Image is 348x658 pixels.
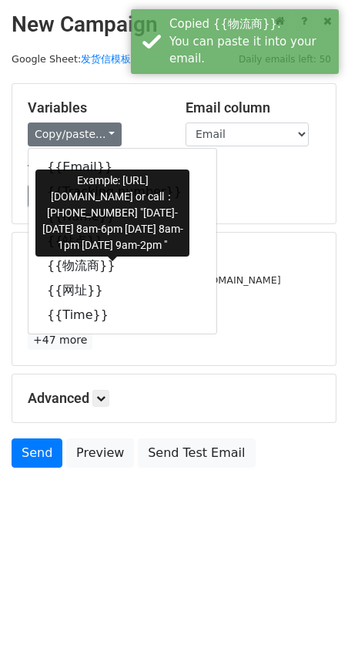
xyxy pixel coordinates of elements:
[28,278,216,303] a: {{网址}}
[35,170,189,257] div: Example: [URL][DOMAIN_NAME] or call：[PHONE_NUMBER] "[DATE]-[DATE] 8am-6pm [DATE] 8am-1pm [DATE] 9...
[169,15,333,68] div: Copied {{物流商}}. You can paste it into your email.
[28,155,216,180] a: {{Email}}
[138,438,255,468] a: Send Test Email
[28,123,122,146] a: Copy/paste...
[28,331,92,350] a: +47 more
[28,253,216,278] a: {{物流商}}
[66,438,134,468] a: Preview
[81,53,131,65] a: 发货信模板
[28,204,216,229] a: {{Name}}
[12,12,336,38] h2: New Campaign
[271,584,348,658] iframe: Chat Widget
[12,53,131,65] small: Google Sheet:
[28,303,216,327] a: {{Time}}
[28,390,320,407] h5: Advanced
[28,180,216,204] a: {{Tracking number}}
[28,229,216,253] a: {{站点}}
[271,584,348,658] div: 聊天小组件
[186,99,320,116] h5: Email column
[28,99,162,116] h5: Variables
[12,438,62,468] a: Send
[28,274,281,286] small: [PERSON_NAME][EMAIL_ADDRESS][DOMAIN_NAME]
